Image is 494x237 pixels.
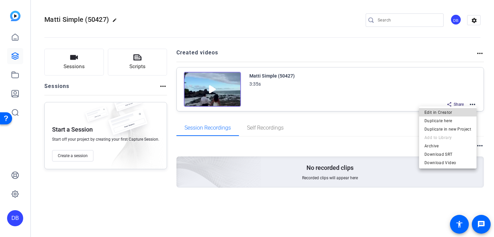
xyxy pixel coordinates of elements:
span: Archive [424,142,471,150]
span: Duplicate here [424,117,471,125]
span: Edit in Creator [424,108,471,116]
span: Download Video [424,159,471,167]
span: Duplicate in new Project [424,125,471,133]
span: Download SRT [424,150,471,158]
